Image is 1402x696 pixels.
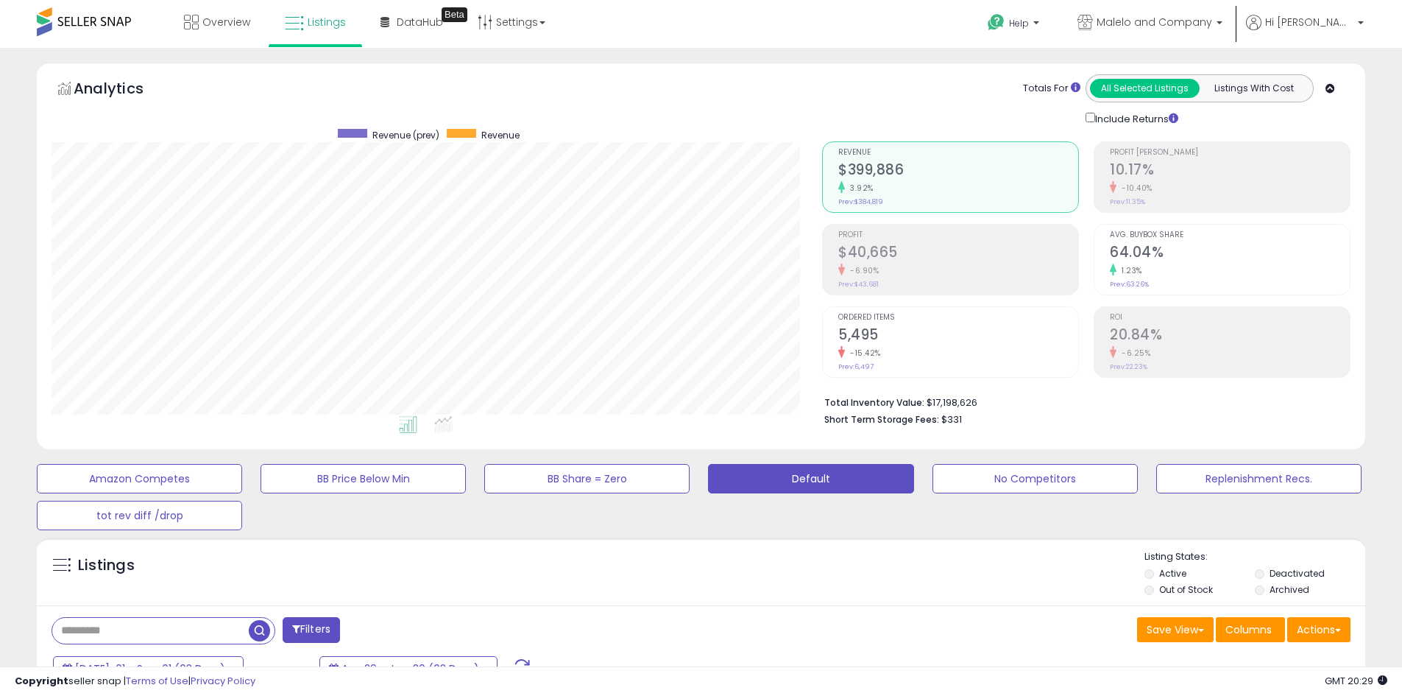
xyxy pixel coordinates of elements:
span: Profit [838,231,1078,239]
small: 3.92% [845,183,874,194]
h2: $40,665 [838,244,1078,264]
span: Revenue [838,149,1078,157]
small: Prev: 63.26% [1110,280,1149,289]
li: $17,198,626 [824,393,1339,410]
small: -10.40% [1116,183,1153,194]
span: DataHub [397,15,443,29]
button: Listings With Cost [1199,79,1309,98]
div: Totals For [1023,82,1080,96]
button: Columns [1216,617,1285,642]
h5: Listings [78,555,135,576]
a: Privacy Policy [191,674,255,688]
button: Default [708,464,913,493]
button: All Selected Listings [1090,79,1200,98]
span: Listings [308,15,346,29]
small: Prev: $43,681 [838,280,879,289]
span: Ordered Items [838,314,1078,322]
span: Overview [202,15,250,29]
small: -6.90% [845,265,879,276]
span: Revenue (prev) [372,129,439,141]
i: Get Help [987,13,1005,32]
span: Avg. Buybox Share [1110,231,1350,239]
button: tot rev diff /drop [37,501,242,530]
button: Actions [1287,617,1350,642]
small: Prev: 11.35% [1110,197,1145,206]
b: Short Term Storage Fees: [824,413,939,426]
a: Terms of Use [126,674,188,688]
span: Malelo and Company [1097,15,1212,29]
h5: Analytics [74,78,172,102]
h2: 5,495 [838,326,1078,346]
span: Columns [1225,622,1272,637]
p: Listing States: [1144,550,1365,564]
label: Archived [1270,583,1309,596]
button: Save View [1137,617,1214,642]
h2: 20.84% [1110,326,1350,346]
span: ROI [1110,314,1350,322]
small: -15.42% [845,348,881,359]
h2: 10.17% [1110,161,1350,181]
div: seller snap | | [15,675,255,689]
a: Help [976,2,1054,48]
small: 1.23% [1116,265,1142,276]
label: Deactivated [1270,567,1325,580]
h2: 64.04% [1110,244,1350,264]
button: Amazon Competes [37,464,242,493]
label: Active [1159,567,1186,580]
span: Help [1009,17,1029,29]
a: Hi [PERSON_NAME] [1246,15,1364,48]
div: Tooltip anchor [442,7,467,22]
span: $331 [941,412,962,426]
span: 2025-09-17 20:29 GMT [1325,674,1387,688]
small: Prev: 6,497 [838,362,874,371]
span: Profit [PERSON_NAME] [1110,149,1350,157]
h2: $399,886 [838,161,1078,181]
button: Replenishment Recs. [1156,464,1362,493]
span: Hi [PERSON_NAME] [1265,15,1353,29]
span: Revenue [481,129,520,141]
small: -6.25% [1116,348,1150,359]
small: Prev: $384,819 [838,197,883,206]
small: Prev: 22.23% [1110,362,1147,371]
strong: Copyright [15,674,68,688]
label: Out of Stock [1159,583,1213,596]
div: Include Returns [1074,110,1196,127]
b: Total Inventory Value: [824,396,924,409]
button: BB Share = Zero [484,464,690,493]
button: No Competitors [932,464,1138,493]
button: BB Price Below Min [261,464,466,493]
button: Filters [283,617,340,643]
